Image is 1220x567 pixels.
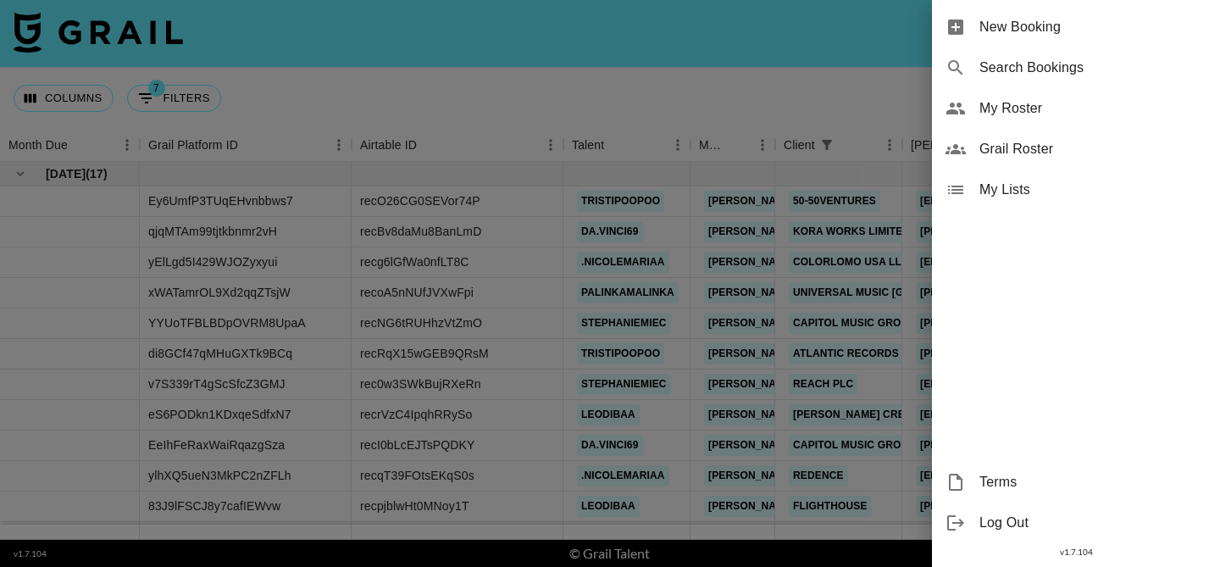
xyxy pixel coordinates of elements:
div: Log Out [932,503,1220,543]
div: My Roster [932,88,1220,129]
div: New Booking [932,7,1220,47]
span: New Booking [979,17,1206,37]
span: Grail Roster [979,139,1206,159]
span: My Roster [979,98,1206,119]
span: Terms [979,472,1206,492]
div: v 1.7.104 [932,543,1220,561]
div: Search Bookings [932,47,1220,88]
div: Terms [932,462,1220,503]
span: My Lists [979,180,1206,200]
span: Log Out [979,513,1206,533]
span: Search Bookings [979,58,1206,78]
div: Grail Roster [932,129,1220,170]
div: My Lists [932,170,1220,210]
